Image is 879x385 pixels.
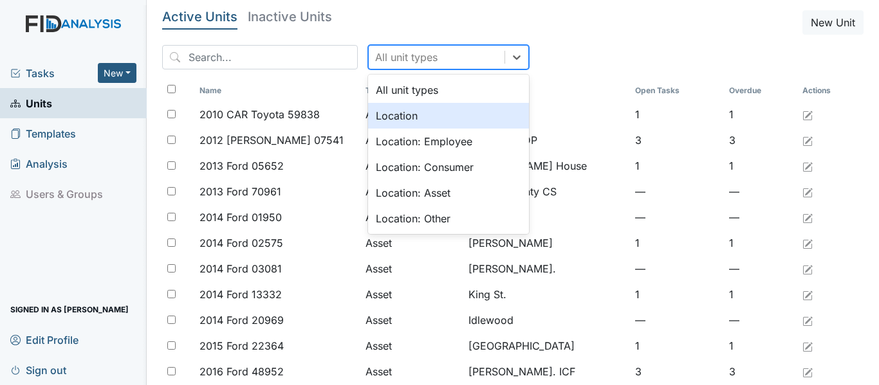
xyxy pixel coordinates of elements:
a: Edit [802,184,813,199]
div: Location: Employee [368,129,529,154]
th: Toggle SortBy [463,80,629,102]
td: — [630,256,724,282]
td: — [724,179,797,204]
span: 2014 Ford 20969 [199,312,284,328]
td: King St. [463,282,629,307]
td: — [724,204,797,230]
span: 2016 Ford 48952 [199,364,284,379]
td: [PERSON_NAME]. [463,256,629,282]
td: 1 [724,102,797,127]
span: Signed in as [PERSON_NAME] [10,300,129,319]
span: Templates [10,123,76,143]
td: Asset [360,333,463,359]
td: 1 [724,282,797,307]
td: Asset [360,307,463,333]
div: Location [368,103,529,129]
td: Asset [360,102,463,127]
td: Wilson County CS [463,179,629,204]
td: — [630,179,724,204]
td: Goldsboro DP [463,127,629,153]
th: Toggle SortBy [724,80,797,102]
div: Location: Consumer [368,154,529,180]
span: Analysis [10,154,68,174]
span: 2015 Ford 22364 [199,338,284,354]
td: 1 [630,230,724,256]
span: 2014 Ford 03081 [199,261,282,276]
td: 3 [630,359,724,384]
td: 1 [630,102,724,127]
a: Edit [802,261,813,276]
td: 1 [630,153,724,179]
td: [GEOGRAPHIC_DATA] [463,333,629,359]
td: Green Tee [463,102,629,127]
a: Edit [802,158,813,174]
td: Asset [360,127,463,153]
td: — [724,256,797,282]
a: Tasks [10,66,98,81]
div: All unit types [368,77,529,103]
td: Asset [360,359,463,384]
td: 3 [724,359,797,384]
span: 2013 Ford 05652 [199,158,284,174]
td: [PERSON_NAME]. ICF [463,359,629,384]
td: Asset [360,179,463,204]
th: Actions [797,80,862,102]
td: — [630,204,724,230]
td: Walnut St. [463,204,629,230]
td: 1 [724,230,797,256]
td: 1 [630,282,724,307]
td: Asset [360,153,463,179]
input: Toggle All Rows Selected [167,85,176,93]
h5: Inactive Units [248,10,332,23]
span: 2012 [PERSON_NAME] 07541 [199,132,344,148]
h5: Active Units [162,10,237,23]
a: Edit [802,107,813,122]
input: Search... [162,45,358,69]
span: Sign out [10,360,66,380]
td: Asset [360,230,463,256]
a: Edit [802,235,813,251]
td: 3 [630,127,724,153]
span: 2014 Ford 01950 [199,210,282,225]
td: 3 [724,127,797,153]
th: Toggle SortBy [360,80,463,102]
a: Edit [802,132,813,148]
td: 1 [724,153,797,179]
td: 1 [630,333,724,359]
div: All unit types [375,49,438,65]
a: Edit [802,210,813,225]
span: Edit Profile [10,330,79,350]
td: — [724,307,797,333]
button: New [98,63,136,83]
td: [PERSON_NAME] [463,230,629,256]
td: Asset [360,256,463,282]
a: Edit [802,287,813,302]
span: 2010 CAR Toyota 59838 [199,107,320,122]
td: — [630,307,724,333]
td: Asset [360,204,463,230]
button: New Unit [802,10,864,35]
td: Asset [360,282,463,307]
td: 1 [724,333,797,359]
a: Edit [802,312,813,328]
td: Idlewood [463,307,629,333]
span: 2014 Ford 13332 [199,287,282,302]
td: [PERSON_NAME] House [463,153,629,179]
span: 2014 Ford 02575 [199,235,283,251]
th: Toggle SortBy [194,80,360,102]
div: Location: Asset [368,180,529,206]
th: Toggle SortBy [630,80,724,102]
span: Units [10,93,52,113]
a: Edit [802,338,813,354]
div: Location: Other [368,206,529,231]
span: 2013 Ford 70961 [199,184,281,199]
a: Edit [802,364,813,379]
